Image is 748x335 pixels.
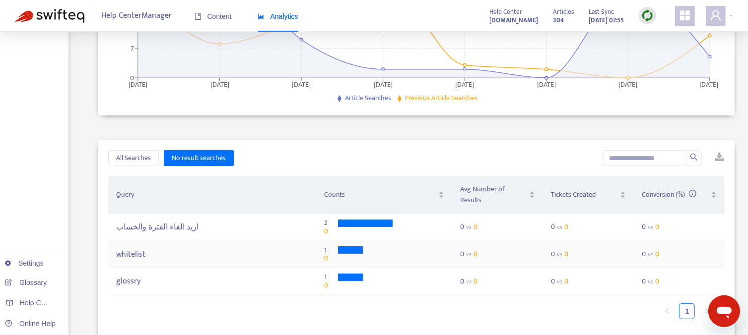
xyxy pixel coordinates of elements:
span: vs [466,222,472,232]
span: 0 [474,248,477,260]
span: 0 [324,227,334,236]
span: 0 [324,254,334,263]
span: 0 [564,248,568,260]
tspan: [DATE] [374,79,393,90]
div: 0 [551,250,568,259]
button: right [699,303,715,319]
a: Settings [5,259,44,267]
span: Counts [324,189,437,200]
span: vs [466,249,472,259]
span: vs [648,222,653,232]
div: 0 [642,223,659,231]
span: Previous Article Searches [405,92,477,104]
img: Swifteq [15,9,84,23]
span: 0 [655,221,659,232]
span: No result searches [172,153,226,164]
span: 0 [564,221,568,232]
img: sync.dc5367851b00ba804db3.png [641,9,654,22]
span: 0 [655,276,659,287]
tspan: 7 [131,43,134,54]
span: vs [648,249,653,259]
span: 0 [474,221,477,232]
span: Analytics [258,12,298,20]
span: vs [466,277,472,286]
div: glossry [116,277,308,286]
div: اريد الغاء الفترة والخساب [116,223,308,232]
span: Conversion (%) [642,189,696,200]
span: vs [557,277,562,286]
a: Glossary [5,279,47,286]
tspan: [DATE] [700,79,719,90]
span: 0 [324,281,334,290]
span: left [664,308,670,314]
tspan: [DATE] [210,79,229,90]
tspan: [DATE] [129,79,147,90]
span: vs [648,277,653,286]
span: right [704,308,710,314]
span: search [690,153,698,161]
div: 0 [642,250,659,259]
span: Articles [553,6,574,17]
span: All Searches [116,153,151,164]
div: 0 [460,250,477,259]
th: Avg Number of Results [452,176,543,214]
span: 0 [655,248,659,260]
span: user [710,9,722,21]
span: Help Center [489,6,522,17]
strong: [DOMAIN_NAME] [489,15,538,26]
span: 0 [564,276,568,287]
span: 1 [324,246,334,255]
a: 1 [680,304,694,319]
tspan: 0 [130,72,134,84]
span: book [195,13,202,20]
span: 1 [324,273,334,281]
span: Tickets Created [551,189,618,200]
span: vs [557,249,562,259]
strong: 304 [553,15,564,26]
tspan: [DATE] [537,79,556,90]
div: 0 [551,278,568,286]
iframe: Button to launch messaging window [708,295,740,327]
li: Previous Page [659,303,675,319]
button: All Searches [108,150,159,166]
span: 0 [474,276,477,287]
div: 0 [551,223,568,231]
tspan: [DATE] [456,79,475,90]
div: 0 [460,278,477,286]
button: No result searches [164,150,234,166]
span: Article Searches [345,92,391,104]
div: whitelist [116,250,308,259]
div: 0 [642,278,659,286]
li: Next Page [699,303,715,319]
button: left [659,303,675,319]
div: 0 [460,223,477,231]
th: Tickets Created [543,176,634,214]
span: 2 [324,219,334,227]
span: Last Sync [589,6,614,17]
th: Query [108,176,316,214]
span: Help Centers [20,299,61,307]
span: vs [557,222,562,232]
tspan: [DATE] [619,79,638,90]
tspan: [DATE] [292,79,311,90]
span: area-chart [258,13,265,20]
li: 1 [679,303,695,319]
strong: [DATE] 07:55 [589,15,624,26]
span: Content [195,12,232,20]
a: Online Help [5,320,56,328]
span: Help Center Manager [102,6,172,25]
a: [DOMAIN_NAME] [489,14,538,26]
th: Counts [316,176,453,214]
span: Avg Number of Results [460,184,527,206]
span: appstore [679,9,691,21]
